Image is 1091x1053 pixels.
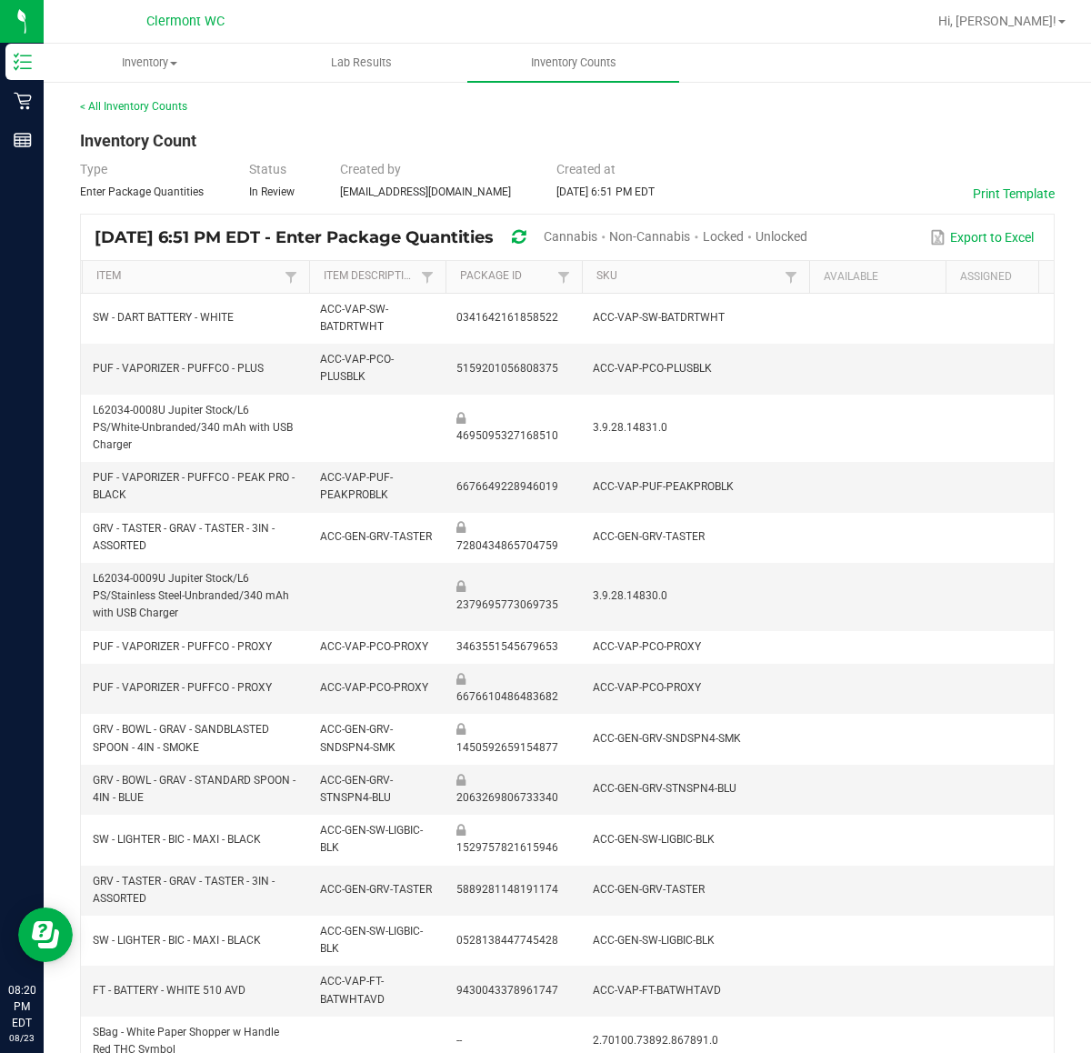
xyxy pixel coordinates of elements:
[456,640,558,653] span: 3463551545679653
[320,925,423,955] span: ACC-GEN-SW-LIGBIC-BLK
[80,162,107,176] span: Type
[703,229,744,244] span: Locked
[280,266,302,288] a: Filter
[593,480,734,493] span: ACC-VAP-PUF-PEAKPROBLK
[93,311,234,324] span: SW - DART BATTERY - WHITE
[809,261,946,294] th: Available
[456,883,558,896] span: 5889281148191174
[93,640,272,653] span: PUF - VAPORIZER - PUFFCO - PROXY
[320,303,388,333] span: ACC-VAP-SW-BATDRTWHT
[416,266,438,288] a: Filter
[506,55,641,71] span: Inventory Counts
[593,640,701,653] span: ACC-VAP-PCO-PROXY
[456,984,558,997] span: 9430043378961747
[946,261,1082,294] th: Assigned
[93,522,275,552] span: GRV - TASTER - GRAV - TASTER - 3IN - ASSORTED
[593,311,725,324] span: ACC-VAP-SW-BATDRTWHT
[456,311,558,324] span: 0341642161858522
[544,229,597,244] span: Cannabis
[467,44,679,82] a: Inventory Counts
[456,841,558,854] span: 1529757821615946
[80,131,196,150] span: Inventory Count
[320,530,432,543] span: ACC-GEN-GRV-TASTER
[456,598,558,611] span: 2379695773069735
[456,741,558,754] span: 1450592659154877
[456,429,558,442] span: 4695095327168510
[95,221,821,255] div: [DATE] 6:51 PM EDT - Enter Package Quantities
[8,1031,35,1045] p: 08/23
[456,362,558,375] span: 5159201056808375
[320,824,423,854] span: ACC-GEN-SW-LIGBIC-BLK
[93,471,295,501] span: PUF - VAPORIZER - PUFFCO - PEAK PRO - BLACK
[146,14,225,29] span: Clermont WC
[456,791,558,804] span: 2063269806733340
[593,421,667,434] span: 3.9.28.14831.0
[320,353,394,383] span: ACC-VAP-PCO-PLUSBLK
[255,44,467,82] a: Lab Results
[320,883,432,896] span: ACC-GEN-GRV-TASTER
[593,833,715,846] span: ACC-GEN-SW-LIGBIC-BLK
[8,982,35,1031] p: 08:20 PM EDT
[456,480,558,493] span: 6676649228946019
[249,186,295,198] span: In Review
[938,14,1056,28] span: Hi, [PERSON_NAME]!
[553,266,575,288] a: Filter
[456,690,558,703] span: 6676610486483682
[80,186,204,198] span: Enter Package Quantities
[14,53,32,71] inline-svg: Inventory
[324,269,415,284] a: Item DescriptionSortable
[249,162,286,176] span: Status
[93,723,269,753] span: GRV - BOWL - GRAV - SANDBLASTED SPOON - 4IN - SMOKE
[93,833,261,846] span: SW - LIGHTER - BIC - MAXI - BLACK
[593,782,736,795] span: ACC-GEN-GRV-STNSPN4-BLU
[460,269,552,284] a: Package IdSortable
[320,975,385,1005] span: ACC-VAP-FT-BATWHTAVD
[93,984,245,997] span: FT - BATTERY - WHITE 510 AVD
[593,589,667,602] span: 3.9.28.14830.0
[456,1034,462,1047] span: --
[93,934,261,947] span: SW - LIGHTER - BIC - MAXI - BLACK
[593,984,721,997] span: ACC-VAP-FT-BATWHTAVD
[340,186,511,198] span: [EMAIL_ADDRESS][DOMAIN_NAME]
[320,723,395,753] span: ACC-GEN-GRV-SNDSPN4-SMK
[780,266,802,288] a: Filter
[306,55,416,71] span: Lab Results
[593,883,705,896] span: ACC-GEN-GRV-TASTER
[593,362,712,375] span: ACC-VAP-PCO-PLUSBLK
[973,185,1055,203] button: Print Template
[320,681,428,694] span: ACC-VAP-PCO-PROXY
[93,681,272,694] span: PUF - VAPORIZER - PUFFCO - PROXY
[44,44,255,82] a: Inventory
[45,55,255,71] span: Inventory
[593,732,741,745] span: ACC-GEN-GRV-SNDSPN4-SMK
[593,681,701,694] span: ACC-VAP-PCO-PROXY
[556,186,655,198] span: [DATE] 6:51 PM EDT
[609,229,690,244] span: Non-Cannabis
[556,162,616,176] span: Created at
[456,934,558,947] span: 0528138447745428
[14,92,32,110] inline-svg: Retail
[926,222,1038,253] button: Export to Excel
[320,471,393,501] span: ACC-VAP-PUF-PEAKPROBLK
[80,100,187,113] a: < All Inventory Counts
[96,269,279,284] a: ItemSortable
[320,640,428,653] span: ACC-VAP-PCO-PROXY
[456,539,558,552] span: 7280434865704759
[593,934,715,947] span: ACC-GEN-SW-LIGBIC-BLK
[93,404,293,451] span: L62034-0008U Jupiter Stock/L6 PS/White-Unbranded/340 mAh with USB Charger
[93,572,289,619] span: L62034-0009U Jupiter Stock/L6 PS/Stainless Steel-Unbranded/340 mAh with USB Charger
[14,131,32,149] inline-svg: Reports
[593,530,705,543] span: ACC-GEN-GRV-TASTER
[340,162,401,176] span: Created by
[93,774,295,804] span: GRV - BOWL - GRAV - STANDARD SPOON - 4IN - BLUE
[93,362,264,375] span: PUF - VAPORIZER - PUFFCO - PLUS
[93,875,275,905] span: GRV - TASTER - GRAV - TASTER - 3IN - ASSORTED
[593,1034,718,1047] span: 2.70100.73892.867891.0
[18,908,73,962] iframe: Resource center
[596,269,779,284] a: SKUSortable
[756,229,807,244] span: Unlocked
[320,774,393,804] span: ACC-GEN-GRV-STNSPN4-BLU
